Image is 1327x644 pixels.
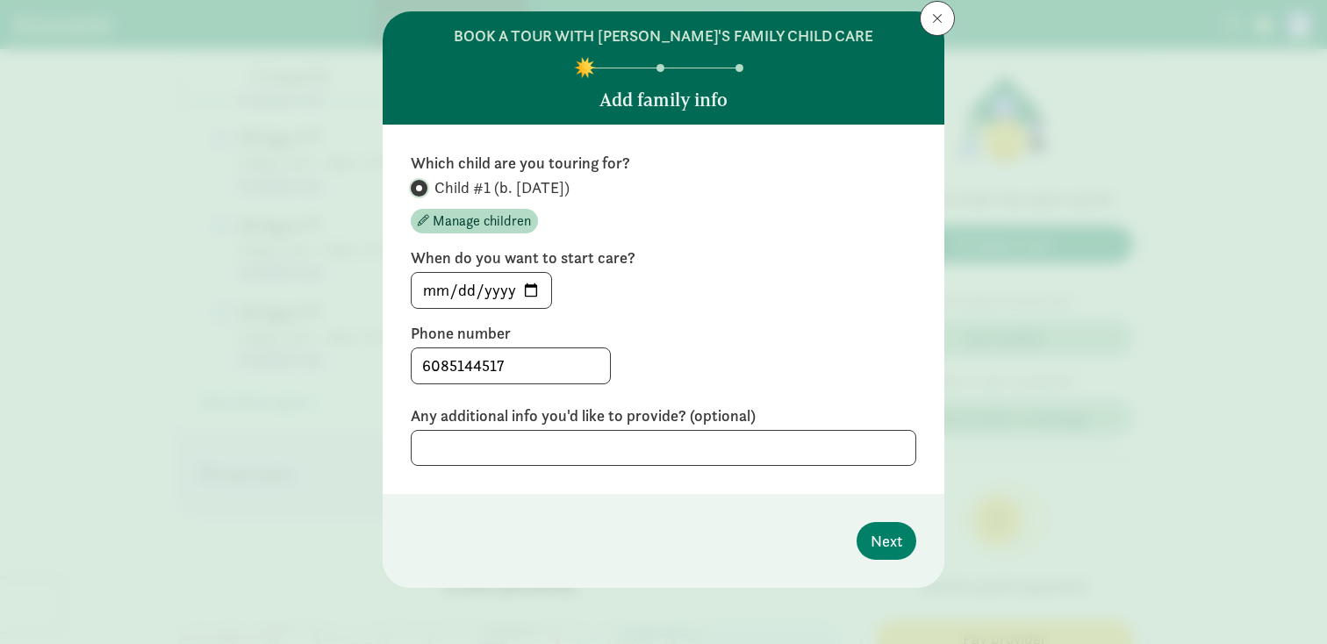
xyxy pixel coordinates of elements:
[411,405,916,426] label: Any additional info you'd like to provide? (optional)
[411,153,916,174] label: Which child are you touring for?
[411,209,538,233] button: Manage children
[411,323,916,344] label: Phone number
[434,177,570,198] span: Child #1 (b. [DATE])
[433,211,531,232] span: Manage children
[599,89,728,111] h5: Add family info
[857,522,916,560] button: Next
[411,247,916,268] label: When do you want to start care?
[454,25,872,47] h6: BOOK A TOUR WITH [PERSON_NAME]'S FAMILY CHILD CARE
[412,348,610,383] input: 5555555555
[871,529,902,553] span: Next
